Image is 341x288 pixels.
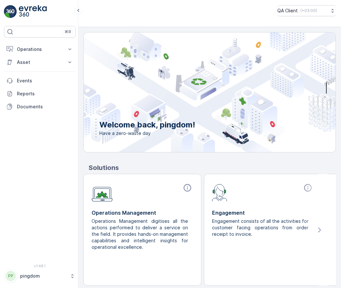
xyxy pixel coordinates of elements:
button: QA Client(+03:00) [277,5,336,16]
a: Reports [4,87,76,100]
img: module-icon [212,183,227,201]
p: Operations Management [92,209,193,217]
p: Reports [17,90,73,97]
p: Documents [17,103,73,110]
p: Solutions [89,163,336,173]
p: Welcome back, pingdom! [99,120,195,130]
p: Engagement [212,209,314,217]
span: v 1.48.1 [4,264,76,268]
img: city illustration [55,32,335,152]
img: logo_light-DOdMpM7g.png [19,5,47,18]
p: pingdom [20,273,67,279]
p: Events [17,78,73,84]
p: Operations [17,46,63,53]
div: PP [6,271,16,281]
p: Operations Management digitises all the actions performed to deliver a service on the field. It p... [92,218,188,250]
button: Operations [4,43,76,56]
button: PPpingdom [4,269,76,283]
img: logo [4,5,17,18]
span: Have a zero-waste day [99,130,195,137]
p: QA Client [277,7,298,14]
p: Asset [17,59,63,66]
a: Events [4,74,76,87]
p: ( +03:00 ) [300,8,317,13]
button: Asset [4,56,76,69]
img: module-icon [92,183,113,202]
p: Engagement consists of all the activities for customer facing operations from order receipt to in... [212,218,309,237]
p: ⌘B [65,29,71,34]
a: Documents [4,100,76,113]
